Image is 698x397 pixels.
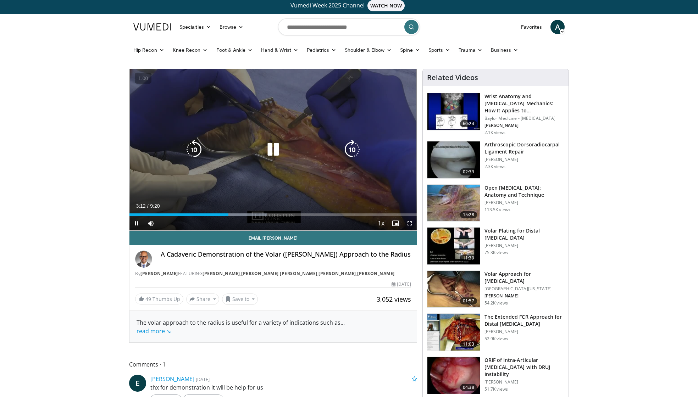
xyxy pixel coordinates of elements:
[484,357,564,378] h3: ORIF of Intra-Articular [MEDICAL_DATA] with DRUJ Instability
[484,164,505,169] p: 2.3K views
[212,43,257,57] a: Foot & Ankle
[427,313,564,351] a: 11:03 The Extended FCR Approach for Distal [MEDICAL_DATA] [PERSON_NAME] 52.9K views
[484,300,508,306] p: 54.2K views
[427,141,480,178] img: 50511_0000_3.png.150x105_q85_crop-smart_upscale.jpg
[129,231,417,245] a: Email [PERSON_NAME]
[427,73,478,82] h4: Related Videos
[303,43,340,57] a: Pediatrics
[403,216,417,230] button: Fullscreen
[140,270,178,276] a: [PERSON_NAME]
[484,270,564,285] h3: Volar Approach for [MEDICAL_DATA]
[161,251,411,258] h4: A Cadaveric Demonstration of the Volar ([PERSON_NAME]) Approach to the Radius
[396,43,424,57] a: Spine
[484,227,564,241] h3: Volar Plating for Distal [MEDICAL_DATA]
[484,157,564,162] p: [PERSON_NAME]
[484,200,564,206] p: [PERSON_NAME]
[175,20,215,34] a: Specialties
[484,184,564,198] h3: Open [MEDICAL_DATA]: Anatomy and Technique
[427,270,564,308] a: 01:57 Volar Approach for [MEDICAL_DATA] [GEOGRAPHIC_DATA][US_STATE] [PERSON_NAME] 54.2K views
[484,207,510,213] p: 113.5K views
[427,357,564,394] a: 04:38 ORIF of Intra-Articular [MEDICAL_DATA] with DRUJ Instability [PERSON_NAME] 51.7K views
[427,184,564,222] a: 15:28 Open [MEDICAL_DATA]: Anatomy and Technique [PERSON_NAME] 113.5K views
[484,250,508,256] p: 75.3K views
[427,227,564,265] a: 11:39 Volar Plating for Distal [MEDICAL_DATA] [PERSON_NAME] 75.3K views
[137,327,171,335] a: read more ↘
[460,120,477,127] span: 60:24
[215,20,248,34] a: Browse
[460,211,477,218] span: 15:28
[147,203,149,209] span: /
[427,141,564,179] a: 02:33 Arthroscopic Dorsoradiocarpal Ligament Repair [PERSON_NAME] 2.3K views
[484,93,564,114] h3: Wrist Anatomy and [MEDICAL_DATA] Mechanics: How It Applies to [MEDICAL_DATA] Instabi…
[203,270,240,276] a: [PERSON_NAME]
[454,43,487,57] a: Trauma
[357,270,395,276] a: [PERSON_NAME]
[129,43,168,57] a: Hip Recon
[484,123,564,128] p: [PERSON_NAME]
[517,20,546,34] a: Favorites
[135,251,152,268] img: Avatar
[484,293,564,299] p: [PERSON_NAME]
[460,384,477,391] span: 04:38
[340,43,396,57] a: Shoulder & Elbow
[137,318,410,335] div: The volar approach to the radius is useful for a variety of indications such as
[222,293,258,305] button: Save to
[484,386,508,392] p: 51.7K views
[427,185,480,222] img: Bindra_-_open_carpal_tunnel_2.png.150x105_q85_crop-smart_upscale.jpg
[460,168,477,175] span: 02:33
[388,216,403,230] button: Enable picture-in-picture mode
[427,271,480,308] img: Picture_4_4_3.png.150x105_q85_crop-smart_upscale.jpg
[484,329,564,335] p: [PERSON_NAME]
[484,336,508,342] p: 52.9K views
[427,93,480,130] img: 180901b5-2a77-4e39-b502-3f17bc70388d.150x105_q85_crop-smart_upscale.jpg
[484,313,564,328] h3: The Extended FCR Approach for Distal [MEDICAL_DATA]
[129,213,417,216] div: Progress Bar
[427,314,480,351] img: 275697_0002_1.png.150x105_q85_crop-smart_upscale.jpg
[460,255,477,262] span: 11:39
[377,295,411,303] span: 3,052 views
[484,116,564,121] p: Baylor Medicine - [MEDICAL_DATA]
[145,296,151,302] span: 49
[484,243,564,248] p: [PERSON_NAME]
[150,383,417,392] p: thx for demonstration it will be help for us
[318,270,356,276] a: [PERSON_NAME]
[460,297,477,304] span: 01:57
[129,216,144,230] button: Pause
[278,18,420,35] input: Search topics, interventions
[484,379,564,385] p: [PERSON_NAME]
[484,141,564,155] h3: Arthroscopic Dorsoradiocarpal Ligament Repair
[392,281,411,287] div: [DATE]
[550,20,565,34] a: A
[427,357,480,394] img: f205fea7-5dbf-4452-aea8-dd2b960063ad.150x105_q85_crop-smart_upscale.jpg
[484,130,505,135] p: 2.1K views
[484,286,564,292] p: [GEOGRAPHIC_DATA][US_STATE]
[487,43,523,57] a: Business
[144,216,158,230] button: Mute
[133,23,171,30] img: VuMedi Logo
[460,341,477,348] span: 11:03
[196,376,210,382] small: [DATE]
[136,203,145,209] span: 3:12
[129,69,417,231] video-js: Video Player
[168,43,212,57] a: Knee Recon
[241,270,317,276] a: [PERSON_NAME] [PERSON_NAME]
[424,43,455,57] a: Sports
[427,93,564,135] a: 60:24 Wrist Anatomy and [MEDICAL_DATA] Mechanics: How It Applies to [MEDICAL_DATA] Instabi… Baylo...
[150,375,194,383] a: [PERSON_NAME]
[135,293,183,304] a: 49 Thumbs Up
[186,293,219,305] button: Share
[427,228,480,264] img: Vumedi-_volar_plating_100006814_3.jpg.150x105_q85_crop-smart_upscale.jpg
[129,360,417,369] span: Comments 1
[129,375,146,392] a: E
[135,270,411,277] div: By FEATURING , , ,
[137,319,345,335] span: ...
[150,203,160,209] span: 9:20
[257,43,303,57] a: Hand & Wrist
[374,216,388,230] button: Playback Rate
